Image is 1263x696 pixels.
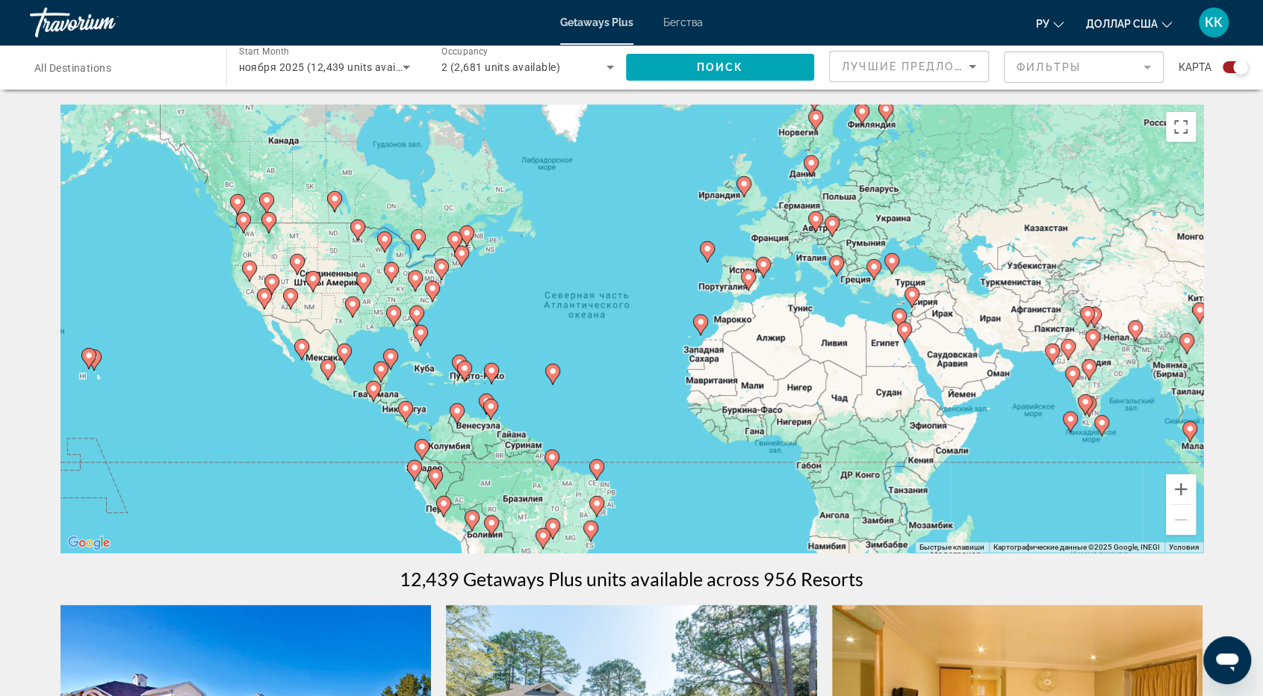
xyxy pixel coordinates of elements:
[34,62,111,74] span: All Destinations
[1004,51,1164,84] button: Filter
[239,46,289,57] span: Start Month
[1086,18,1158,30] font: доллар США
[626,54,815,81] button: Поиск
[1203,636,1251,684] iframe: Кнопка запуска окна обмена сообщениями
[1205,14,1223,30] font: КК
[1179,57,1211,78] span: карта
[400,568,863,590] h1: 12,439 Getaways Plus units available across 956 Resorts
[1036,18,1049,30] font: ру
[697,61,744,73] span: Поиск
[993,543,1160,551] span: Картографические данные ©2025 Google, INEGI
[30,3,179,42] a: Травориум
[560,16,633,28] a: Getaways Plus
[1036,13,1064,34] button: Изменить язык
[1086,13,1172,34] button: Изменить валюту
[1166,112,1196,142] button: Включить полноэкранный режим
[1166,474,1196,504] button: Увеличить
[239,61,423,73] span: ноября 2025 (12,439 units available)
[842,58,976,75] mat-select: Sort by
[842,60,1001,72] span: Лучшие предложения
[64,533,114,553] a: Открыть эту область в Google Картах (в новом окне)
[1194,7,1233,38] button: Меню пользователя
[663,16,703,28] a: Бегства
[441,46,488,57] span: Occupancy
[919,542,984,553] button: Быстрые клавиши
[64,533,114,553] img: Google
[441,61,560,73] span: 2 (2,681 units available)
[1166,505,1196,535] button: Уменьшить
[1169,543,1199,551] a: Условия (ссылка откроется в новой вкладке)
